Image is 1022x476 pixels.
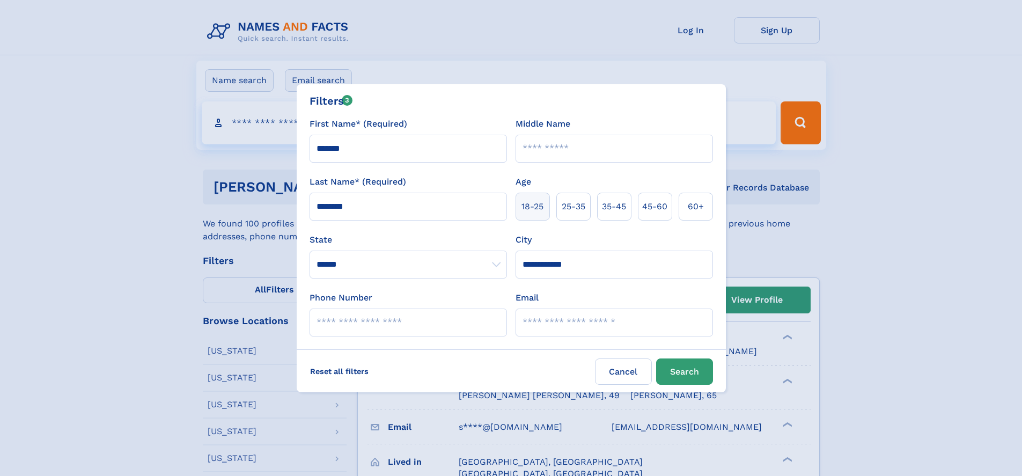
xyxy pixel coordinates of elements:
[602,200,626,213] span: 35‑45
[310,291,372,304] label: Phone Number
[562,200,585,213] span: 25‑35
[310,118,407,130] label: First Name* (Required)
[303,358,376,384] label: Reset all filters
[642,200,667,213] span: 45‑60
[521,200,543,213] span: 18‑25
[310,233,507,246] label: State
[516,118,570,130] label: Middle Name
[516,233,532,246] label: City
[310,175,406,188] label: Last Name* (Required)
[516,175,531,188] label: Age
[688,200,704,213] span: 60+
[595,358,652,385] label: Cancel
[656,358,713,385] button: Search
[516,291,539,304] label: Email
[310,93,353,109] div: Filters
